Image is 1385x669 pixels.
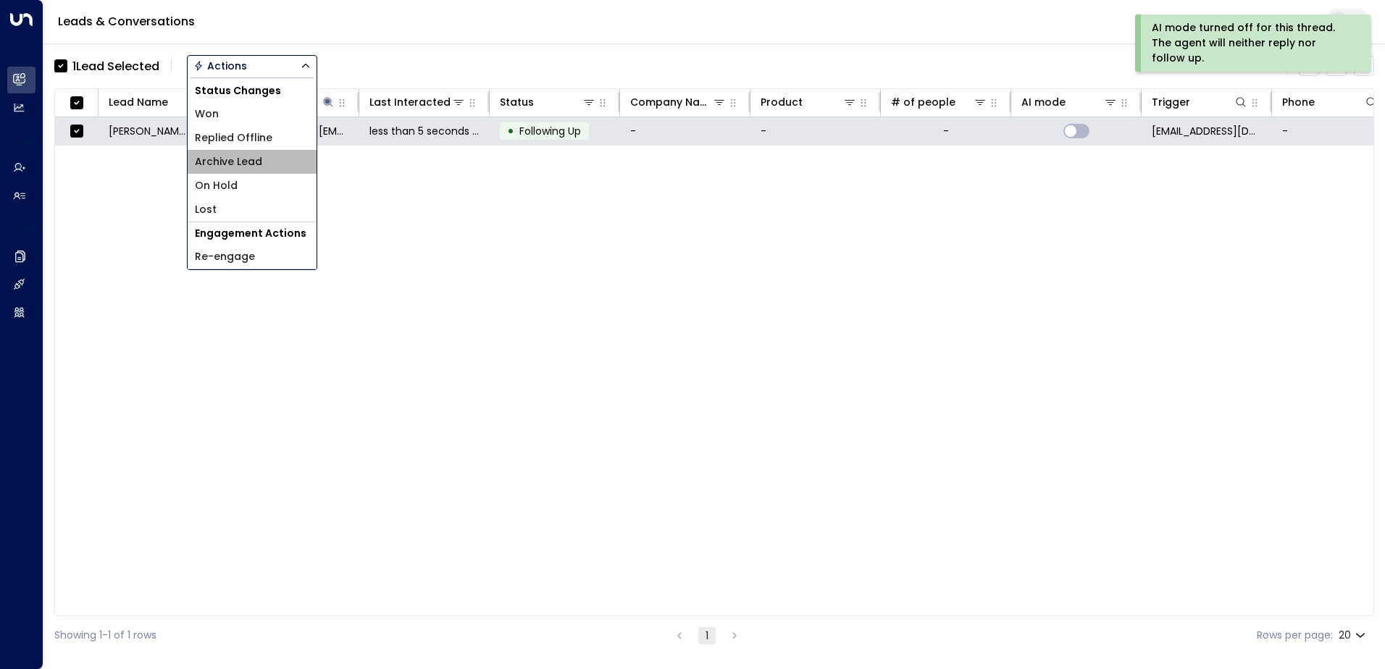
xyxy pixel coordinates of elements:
div: Phone [1282,93,1378,111]
nav: pagination navigation [670,626,744,644]
span: Toggle select row [67,122,85,140]
span: Re-engage [195,249,255,264]
td: - [750,117,881,145]
div: Actions [193,59,247,72]
div: Phone [1282,93,1315,111]
h1: Engagement Actions [188,222,317,245]
div: 20 [1339,625,1368,646]
div: Lead Name [109,93,168,111]
div: # of people [891,93,955,111]
div: Button group with a nested menu [187,55,317,77]
td: - [620,117,750,145]
div: Product [761,93,803,111]
span: Won [195,106,219,122]
div: Last Interacted [369,93,466,111]
div: Trigger [1152,93,1248,111]
div: # of people [891,93,987,111]
a: Leads & Conversations [58,13,195,30]
span: Monique Gordon [109,124,187,138]
span: Following Up [519,124,581,138]
div: • [507,119,514,143]
div: - [943,124,949,138]
div: AI mode turned off for this thread. The agent will neither reply nor follow up. [1152,20,1351,66]
div: Last Interacted [369,93,451,111]
div: Showing 1-1 of 1 rows [54,628,156,643]
span: Lost [195,202,217,217]
label: Rows per page: [1257,628,1333,643]
button: Actions [187,55,317,77]
span: sales@newflex.com [1152,124,1261,138]
div: 1 Lead Selected [72,57,159,75]
span: less than 5 seconds ago [369,124,479,138]
div: Trigger [1152,93,1190,111]
span: Replied Offline [195,130,272,146]
div: Company Name [630,93,727,111]
div: AI mode [1021,93,1118,111]
div: Product [761,93,857,111]
button: page 1 [698,627,716,644]
span: Toggle select all [67,94,85,112]
div: Status [500,93,534,111]
h1: Status Changes [188,80,317,102]
div: AI mode [1021,93,1066,111]
div: Lead Name [109,93,205,111]
span: On Hold [195,178,238,193]
div: Status [500,93,596,111]
span: Archive Lead [195,154,262,169]
div: Company Name [630,93,712,111]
